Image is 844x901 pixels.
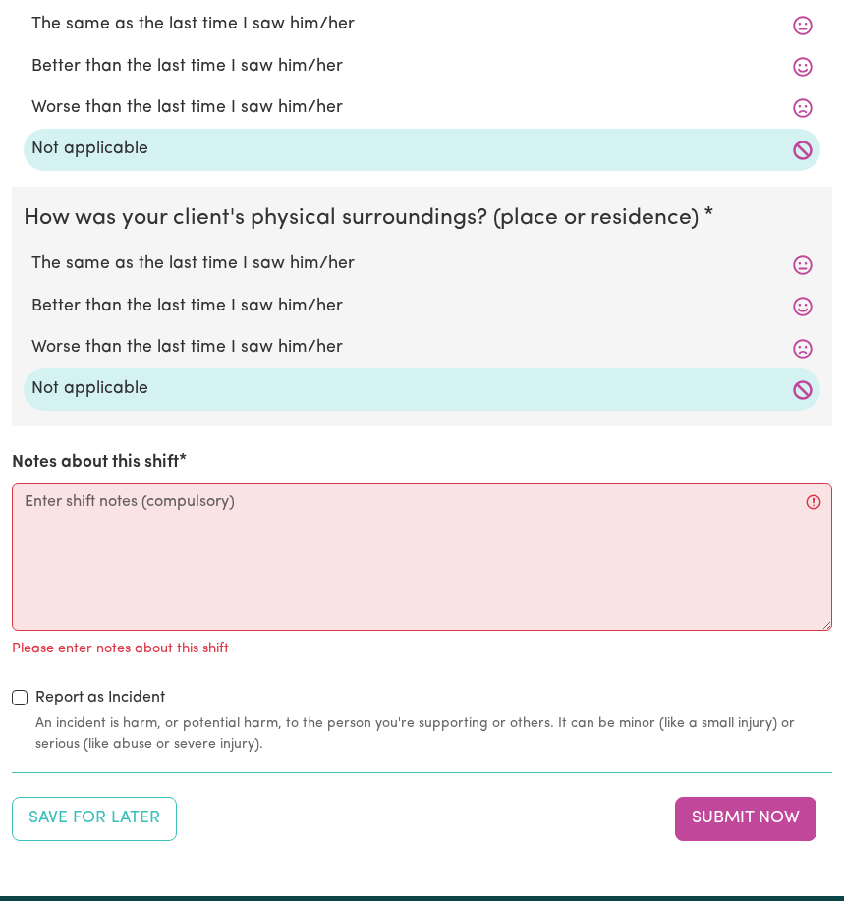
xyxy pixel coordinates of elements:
[31,335,813,361] label: Worse than the last time I saw him/her
[31,252,813,277] label: The same as the last time I saw him/her
[12,797,177,840] button: Save your job report
[12,639,229,660] p: Please enter notes about this shift
[31,137,813,162] label: Not applicable
[12,450,179,476] label: Notes about this shift
[35,686,165,709] label: Report as Incident
[31,95,813,121] label: Worse than the last time I saw him/her
[24,202,706,236] legend: How was your client's physical surroundings? (place or residence)
[31,294,813,319] label: Better than the last time I saw him/her
[31,54,813,80] label: Better than the last time I saw him/her
[31,12,813,37] label: The same as the last time I saw him/her
[31,376,813,402] label: Not applicable
[35,713,832,755] small: An incident is harm, or potential harm, to the person you're supporting or others. It can be mino...
[675,797,816,840] button: Submit your job report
